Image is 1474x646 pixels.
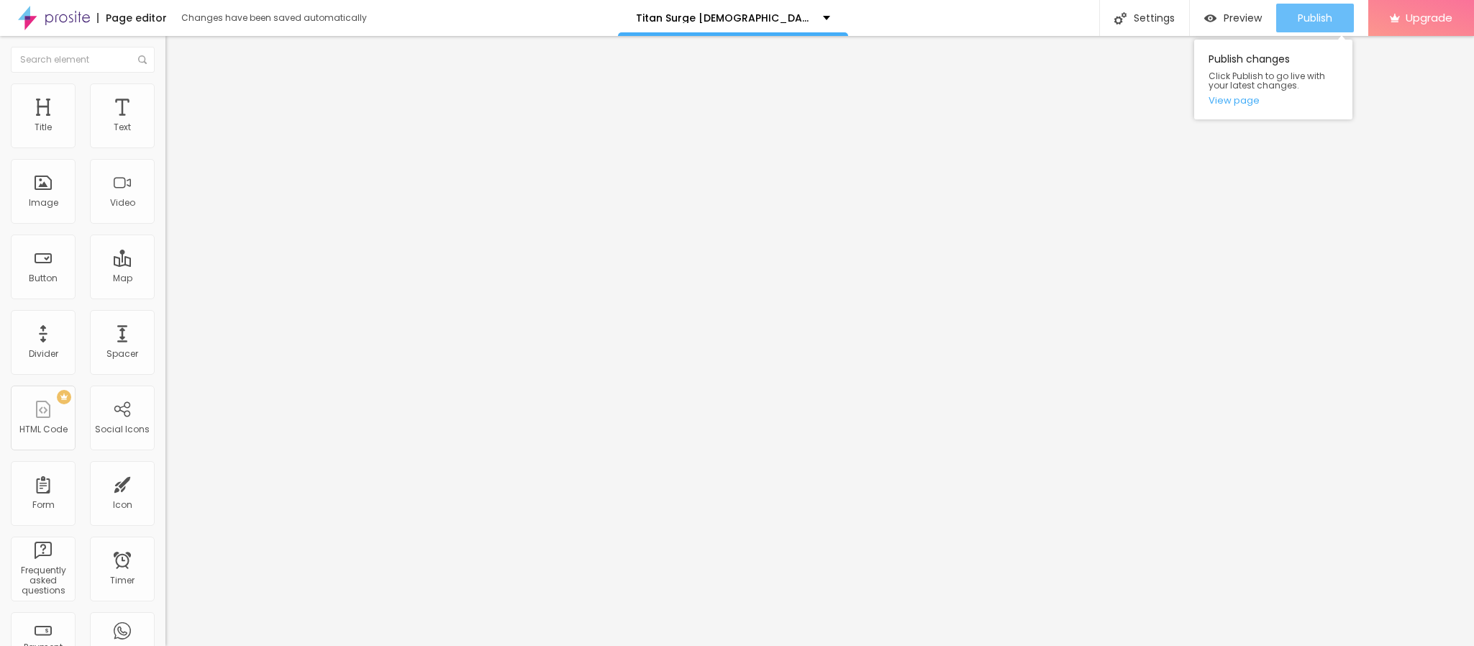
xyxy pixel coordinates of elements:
div: Divider [29,349,58,359]
div: Video [110,198,135,208]
div: Social Icons [95,424,150,435]
span: Preview [1224,12,1262,24]
div: Changes have been saved automatically [181,14,367,22]
div: Icon [113,500,132,510]
div: Page editor [97,13,167,23]
img: view-1.svg [1204,12,1216,24]
p: Titan Surge [DEMOGRAPHIC_DATA][MEDICAL_DATA] Capsules [636,13,812,23]
a: View page [1209,96,1338,105]
div: Form [32,500,55,510]
div: Button [29,273,58,283]
img: Icone [1114,12,1127,24]
div: Publish changes [1194,40,1352,119]
div: Title [35,122,52,132]
div: Image [29,198,58,208]
div: HTML Code [19,424,68,435]
div: Text [114,122,131,132]
span: Upgrade [1406,12,1452,24]
span: Click Publish to go live with your latest changes. [1209,71,1338,90]
img: Icone [138,55,147,64]
button: Preview [1190,4,1276,32]
div: Frequently asked questions [14,565,71,596]
iframe: Editor [165,36,1474,646]
span: Publish [1298,12,1332,24]
div: Spacer [106,349,138,359]
button: Publish [1276,4,1354,32]
div: Map [113,273,132,283]
div: Timer [110,576,135,586]
input: Search element [11,47,155,73]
